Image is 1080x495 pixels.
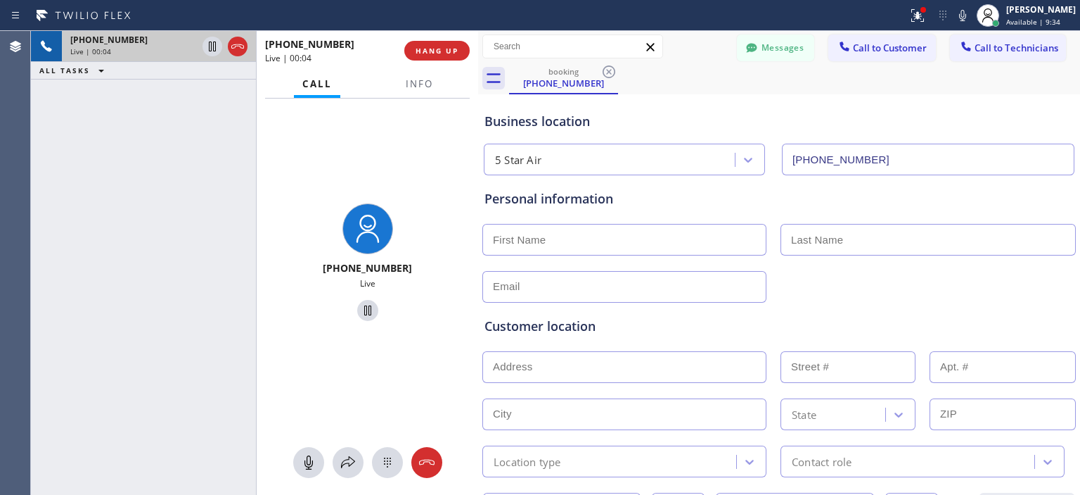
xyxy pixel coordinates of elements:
span: ALL TASKS [39,65,90,75]
button: Call to Customer [828,35,936,61]
div: 5 Star Air [495,152,541,168]
input: Street # [780,351,915,383]
div: State [792,406,816,422]
span: [PHONE_NUMBER] [70,34,148,46]
span: [PHONE_NUMBER] [265,37,354,51]
span: HANG UP [416,46,458,56]
div: Customer location [484,317,1074,336]
button: Hang up [411,447,442,478]
input: Last Name [780,224,1076,256]
button: Call to Technicians [950,35,1066,61]
input: Email [482,271,766,303]
span: Call to Technicians [975,42,1058,54]
button: Mute [293,447,324,478]
span: Live | 00:04 [70,46,111,56]
span: Call [302,77,332,90]
button: Open directory [333,447,364,478]
div: Location type [494,453,561,470]
input: Address [482,351,766,383]
button: Mute [953,6,972,25]
div: Contact role [792,453,851,470]
input: Phone Number [782,144,1074,175]
button: Open dialpad [372,447,403,478]
button: Hold Customer [202,37,222,56]
div: booking [510,66,617,77]
span: [PHONE_NUMBER] [323,261,412,275]
div: Business location [484,112,1074,131]
input: ZIP [930,399,1076,430]
button: Call [294,70,340,98]
div: [PERSON_NAME] [1006,4,1076,15]
button: Hold Customer [357,300,378,321]
input: Search [483,35,662,58]
input: Apt. # [930,351,1076,383]
div: [PHONE_NUMBER] [510,77,617,89]
button: Info [397,70,442,98]
input: First Name [482,224,766,256]
input: City [482,399,766,430]
button: Hang up [228,37,247,56]
button: ALL TASKS [31,62,118,79]
span: Live | 00:04 [265,52,311,64]
div: Personal information [484,189,1074,208]
span: Call to Customer [853,42,927,54]
button: HANG UP [404,41,470,61]
span: Live [360,277,375,289]
span: Available | 9:34 [1006,17,1060,27]
div: (302) 252-6271 [510,63,617,93]
span: Info [406,77,433,90]
button: Messages [737,35,814,61]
